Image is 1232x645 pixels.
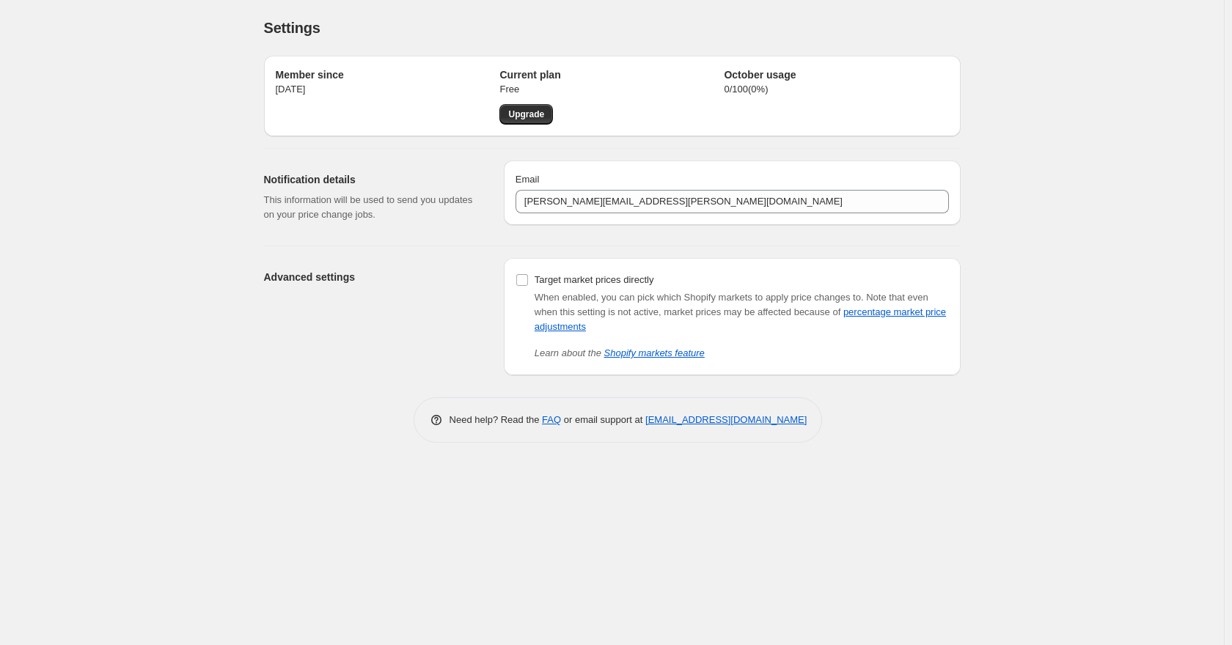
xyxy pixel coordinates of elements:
span: or email support at [561,414,645,425]
h2: Advanced settings [264,270,480,284]
span: When enabled, you can pick which Shopify markets to apply price changes to. [535,292,864,303]
h2: Member since [276,67,500,82]
span: Settings [264,20,320,36]
a: Shopify markets feature [604,347,705,358]
p: This information will be used to send you updates on your price change jobs. [264,193,480,222]
a: [EMAIL_ADDRESS][DOMAIN_NAME] [645,414,807,425]
h2: October usage [724,67,948,82]
span: Need help? Read the [450,414,543,425]
h2: Current plan [499,67,724,82]
p: [DATE] [276,82,500,97]
p: Free [499,82,724,97]
span: Note that even when this setting is not active, market prices may be affected because of [535,292,946,332]
a: FAQ [542,414,561,425]
h2: Notification details [264,172,480,187]
i: Learn about the [535,347,705,358]
span: Email [516,174,540,185]
span: Upgrade [508,108,544,120]
p: 0 / 100 ( 0 %) [724,82,948,97]
span: Target market prices directly [535,274,654,285]
a: Upgrade [499,104,553,125]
